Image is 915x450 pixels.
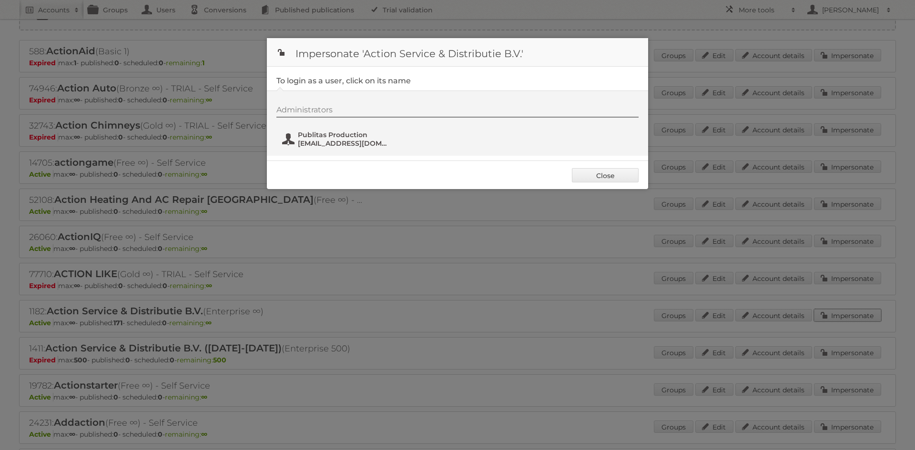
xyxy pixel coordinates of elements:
[276,105,639,118] div: Administrators
[572,168,639,182] a: Close
[298,130,390,139] span: Publitas Production
[298,139,390,148] span: [EMAIL_ADDRESS][DOMAIN_NAME]
[267,38,648,67] h1: Impersonate 'Action Service & Distributie B.V.'
[276,76,411,85] legend: To login as a user, click on its name
[281,130,393,149] button: Publitas Production [EMAIL_ADDRESS][DOMAIN_NAME]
